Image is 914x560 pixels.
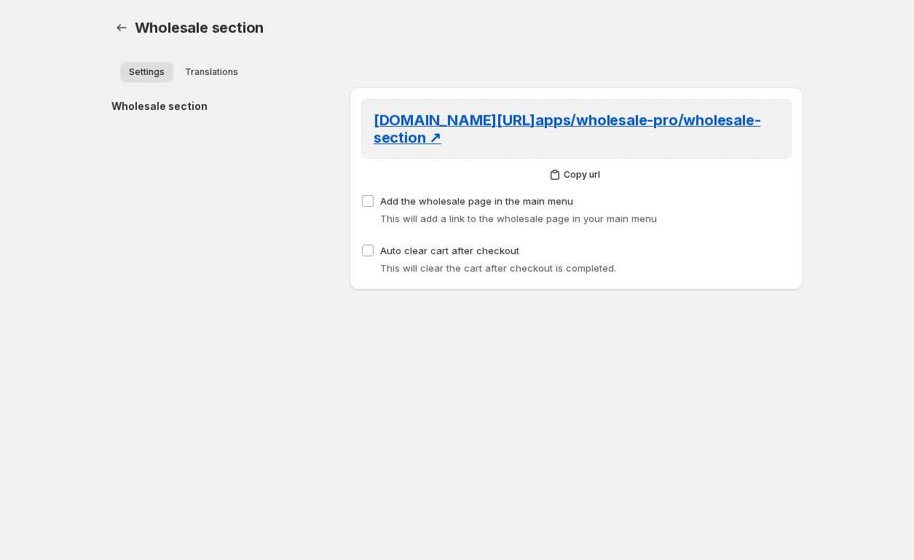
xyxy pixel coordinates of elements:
[111,99,326,114] h2: Wholesale section
[380,245,519,256] span: Auto clear cart after checkout
[135,19,264,36] span: Wholesale section
[380,262,616,274] span: This will clear the cart after checkout is completed.
[361,165,792,185] button: Copy url
[374,111,779,146] a: [DOMAIN_NAME][URL]apps/wholesale-pro/wholesale-section ↗
[380,195,573,207] span: Add the wholesale page in the main menu
[185,66,238,78] span: Translations
[564,169,600,181] span: Copy url
[380,213,657,224] span: This will add a link to the wholesale page in your main menu
[129,66,165,78] span: Settings
[374,111,761,146] span: [DOMAIN_NAME][URL] apps/wholesale-pro/wholesale-section ↗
